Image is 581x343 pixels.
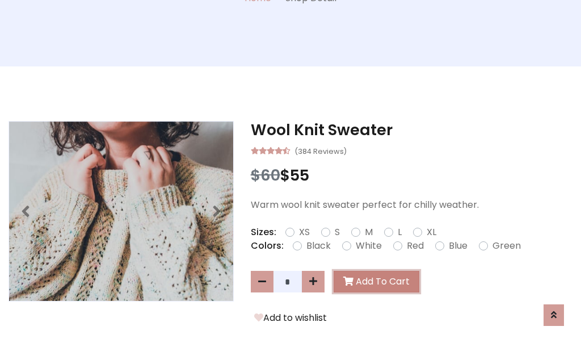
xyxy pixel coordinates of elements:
[306,239,331,253] label: Black
[290,165,309,186] span: 55
[407,239,424,253] label: Red
[251,198,572,212] p: Warm wool knit sweater perfect for chilly weather.
[356,239,382,253] label: White
[251,121,572,139] h3: Wool Knit Sweater
[492,239,521,253] label: Green
[251,165,280,186] span: $60
[449,239,468,253] label: Blue
[398,225,402,239] label: L
[251,311,330,325] button: Add to wishlist
[335,225,340,239] label: S
[251,239,284,253] p: Colors:
[334,271,419,292] button: Add To Cart
[365,225,373,239] label: M
[427,225,436,239] label: XL
[299,225,310,239] label: XS
[251,166,572,185] h3: $
[9,122,233,301] img: Image
[294,144,347,157] small: (384 Reviews)
[251,225,276,239] p: Sizes:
